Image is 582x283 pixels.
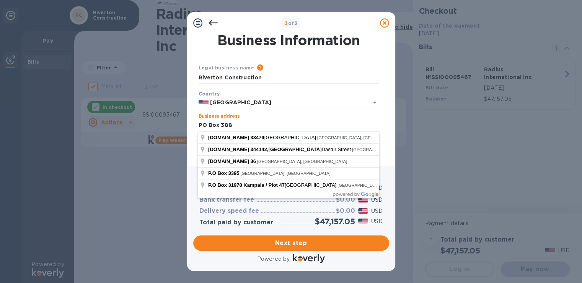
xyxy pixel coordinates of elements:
[317,135,407,140] span: [GEOGRAPHIC_DATA], [GEOGRAPHIC_DATA]
[199,239,383,248] span: Next step
[199,219,273,226] h3: Total paid by customer
[199,65,254,71] b: Legal business name
[199,100,209,105] img: US
[371,196,383,204] p: USD
[199,114,240,119] label: Business address
[358,197,368,202] img: USD
[257,159,347,164] span: [GEOGRAPHIC_DATA], [GEOGRAPHIC_DATA]
[208,182,337,188] span: [GEOGRAPHIC_DATA]
[293,254,325,263] img: Logo
[315,217,355,226] h2: $47,157.05
[199,120,379,131] input: Enter address
[285,20,297,26] b: of 3
[199,207,259,215] h3: Delivery speed fee
[208,135,264,140] span: [DOMAIN_NAME] 33479
[371,217,383,225] p: USD
[358,219,368,224] img: USD
[352,147,442,152] span: [GEOGRAPHIC_DATA], [GEOGRAPHIC_DATA]
[358,208,368,214] img: USD
[371,207,383,215] p: USD
[208,146,321,152] span: [DOMAIN_NAME] 344142,[GEOGRAPHIC_DATA]
[257,255,290,263] p: Powered by
[199,91,220,97] b: Country
[208,170,239,176] span: P.O Box 3395
[193,235,389,251] button: Next step
[209,98,357,107] input: Select country
[336,207,355,215] h3: $0.00
[285,20,288,26] span: 3
[208,182,285,188] span: P.O Box 31978 Kampala / Plot 47
[208,146,352,152] span: Dastur Street
[240,171,330,176] span: [GEOGRAPHIC_DATA], [GEOGRAPHIC_DATA]
[197,32,381,48] h1: Business Information
[369,97,380,108] button: Open
[199,196,254,204] h3: Bank transfer fee
[336,196,355,204] h3: $0.00
[337,183,427,188] span: [GEOGRAPHIC_DATA], [GEOGRAPHIC_DATA]
[199,72,379,84] input: Enter legal business name
[208,158,256,164] span: [DOMAIN_NAME] 36
[208,135,317,140] span: [GEOGRAPHIC_DATA]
